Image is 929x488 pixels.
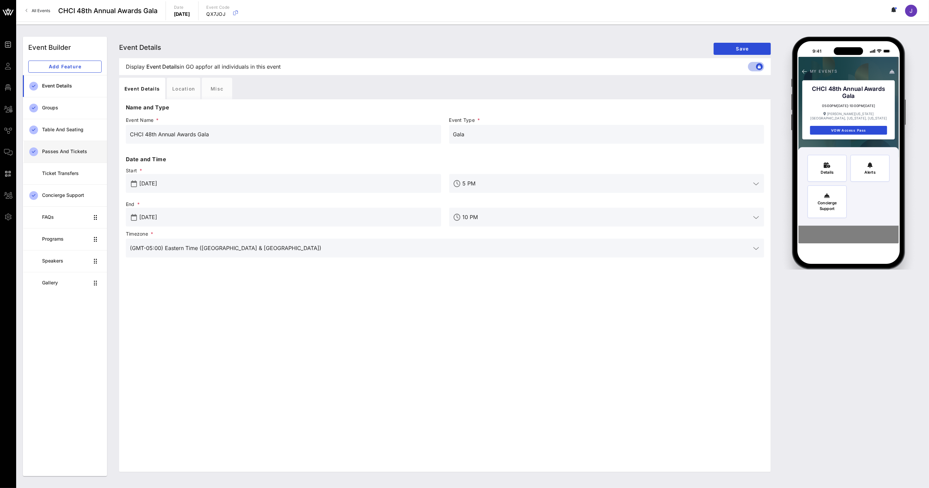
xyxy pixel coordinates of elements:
[28,42,71,53] div: Event Builder
[42,258,90,264] div: Speakers
[449,117,764,124] span: Event Type
[42,280,90,286] div: Gallery
[126,103,764,111] p: Name and Type
[22,5,54,16] a: All Events
[23,184,107,206] a: Concierge Support
[42,214,90,220] div: FAQs
[42,236,90,242] div: Programs
[130,243,751,253] input: Timezone
[23,141,107,163] a: Passes and Tickets
[130,129,437,140] input: Event Name
[42,149,102,154] div: Passes and Tickets
[126,155,764,163] p: Date and Time
[131,180,137,187] button: prepend icon
[32,8,50,13] span: All Events
[126,201,441,208] span: End
[28,61,102,73] button: Add Feature
[126,117,441,124] span: Event Name
[167,78,200,99] div: Location
[126,231,764,237] span: Timezone
[126,167,441,174] span: Start
[174,11,190,18] p: [DATE]
[42,171,102,176] div: Ticket Transfers
[146,63,180,71] span: Event Details
[23,272,107,294] a: Gallery
[910,7,913,14] span: J
[714,43,771,55] button: Save
[202,78,232,99] div: Misc
[126,63,281,71] span: Display in GO app
[58,6,157,16] span: CHCI 48th Annual Awards Gala
[131,214,137,221] button: prepend icon
[463,212,751,222] input: End Time
[139,178,437,189] input: Start Date
[207,11,230,18] p: QX7JOJ
[23,250,107,272] a: Speakers
[119,78,165,99] div: Event Details
[23,75,107,97] a: Event Details
[207,4,230,11] p: Event Code
[139,212,437,222] input: End Date
[42,193,102,198] div: Concierge Support
[23,163,107,184] a: Ticket Transfers
[34,64,96,69] span: Add Feature
[42,105,102,111] div: Groups
[905,5,917,17] div: J
[42,83,102,89] div: Event Details
[719,46,765,51] span: Save
[23,228,107,250] a: Programs
[23,97,107,119] a: Groups
[205,63,281,71] span: for all individuals in this event
[119,43,161,51] span: Event Details
[23,119,107,141] a: Table and Seating
[23,206,107,228] a: FAQs
[42,127,102,133] div: Table and Seating
[174,4,190,11] p: Date
[463,178,751,189] input: Start Time
[453,129,760,140] input: Event Type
